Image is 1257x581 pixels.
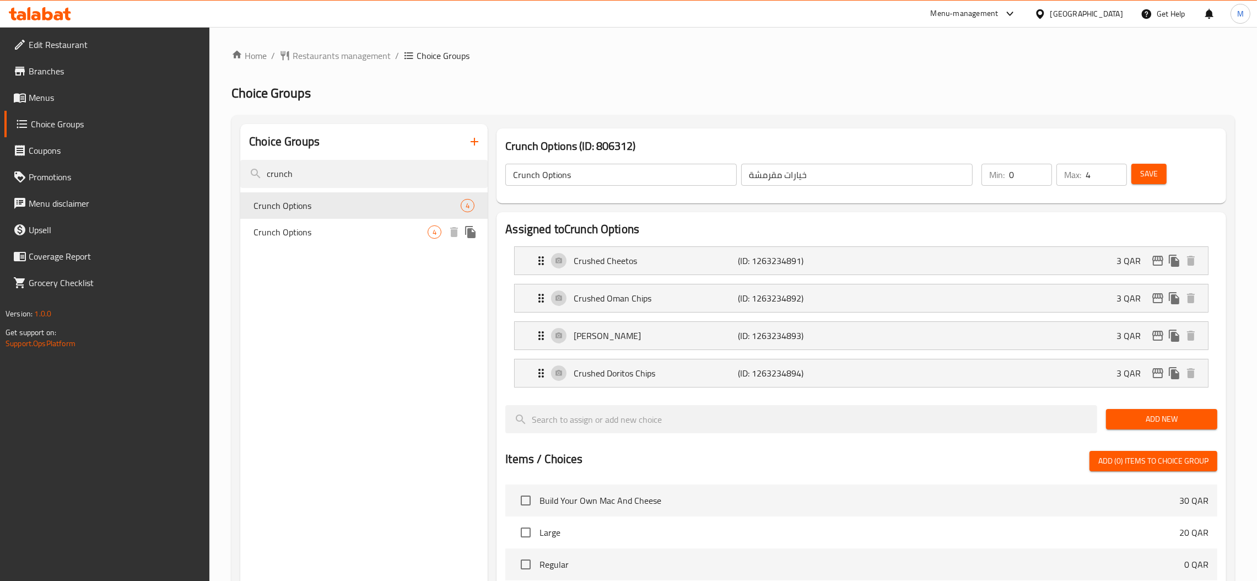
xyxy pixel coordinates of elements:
[253,199,461,212] span: Crunch Options
[574,292,738,305] p: Crushed Oman Chips
[461,201,474,211] span: 4
[931,7,999,20] div: Menu-management
[1131,164,1167,184] button: Save
[29,91,201,104] span: Menus
[231,49,267,62] a: Home
[4,164,210,190] a: Promotions
[29,250,201,263] span: Coverage Report
[4,217,210,243] a: Upsell
[1150,290,1166,306] button: edit
[1150,365,1166,381] button: edit
[1116,367,1150,380] p: 3 QAR
[31,117,201,131] span: Choice Groups
[505,221,1217,238] h2: Assigned to Crunch Options
[253,225,428,239] span: Crunch Options
[1140,167,1158,181] span: Save
[1150,252,1166,269] button: edit
[4,243,210,270] a: Coverage Report
[738,292,848,305] p: (ID: 1263234892)
[29,64,201,78] span: Branches
[4,58,210,84] a: Branches
[1237,8,1244,20] span: M
[1184,558,1209,571] p: 0 QAR
[515,284,1208,312] div: Expand
[989,168,1005,181] p: Min:
[395,49,399,62] li: /
[515,322,1208,349] div: Expand
[231,80,311,105] span: Choice Groups
[505,137,1217,155] h3: Crunch Options (ID: 806312)
[574,329,738,342] p: [PERSON_NAME]
[1179,526,1209,539] p: 20 QAR
[1183,252,1199,269] button: delete
[279,49,391,62] a: Restaurants management
[240,219,488,245] div: Crunch Options4deleteduplicate
[29,223,201,236] span: Upsell
[505,451,582,467] h2: Items / Choices
[1106,409,1217,429] button: Add New
[417,49,470,62] span: Choice Groups
[428,227,441,238] span: 4
[540,558,1184,571] span: Regular
[1166,365,1183,381] button: duplicate
[540,494,1179,507] span: Build Your Own Mac And Cheese
[1115,412,1209,426] span: Add New
[461,199,474,212] div: Choices
[738,254,848,267] p: (ID: 1263234891)
[514,489,537,512] span: Select choice
[1116,292,1150,305] p: 3 QAR
[231,49,1235,62] nav: breadcrumb
[29,276,201,289] span: Grocery Checklist
[240,160,488,188] input: search
[1183,365,1199,381] button: delete
[4,270,210,296] a: Grocery Checklist
[34,306,51,321] span: 1.0.0
[574,254,738,267] p: Crushed Cheetos
[249,133,320,150] h2: Choice Groups
[1166,290,1183,306] button: duplicate
[1116,254,1150,267] p: 3 QAR
[29,170,201,184] span: Promotions
[462,224,479,240] button: duplicate
[4,137,210,164] a: Coupons
[514,553,537,576] span: Select choice
[1166,252,1183,269] button: duplicate
[4,31,210,58] a: Edit Restaurant
[6,336,75,351] a: Support.OpsPlatform
[1064,168,1081,181] p: Max:
[574,367,738,380] p: Crushed Doritos Chips
[514,521,537,544] span: Select choice
[4,84,210,111] a: Menus
[6,325,56,340] span: Get support on:
[1179,494,1209,507] p: 30 QAR
[505,279,1217,317] li: Expand
[1089,451,1217,471] button: Add (0) items to choice group
[271,49,275,62] li: /
[4,111,210,137] a: Choice Groups
[1116,329,1150,342] p: 3 QAR
[1098,454,1209,468] span: Add (0) items to choice group
[738,367,848,380] p: (ID: 1263234894)
[1183,290,1199,306] button: delete
[428,225,441,239] div: Choices
[505,354,1217,392] li: Expand
[293,49,391,62] span: Restaurants management
[240,192,488,219] div: Crunch Options4
[4,190,210,217] a: Menu disclaimer
[29,144,201,157] span: Coupons
[505,317,1217,354] li: Expand
[505,242,1217,279] li: Expand
[515,247,1208,275] div: Expand
[738,329,848,342] p: (ID: 1263234893)
[6,306,33,321] span: Version:
[515,359,1208,387] div: Expand
[1166,327,1183,344] button: duplicate
[540,526,1179,539] span: Large
[1150,327,1166,344] button: edit
[446,224,462,240] button: delete
[1050,8,1123,20] div: [GEOGRAPHIC_DATA]
[29,38,201,51] span: Edit Restaurant
[29,197,201,210] span: Menu disclaimer
[505,405,1097,433] input: search
[1183,327,1199,344] button: delete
